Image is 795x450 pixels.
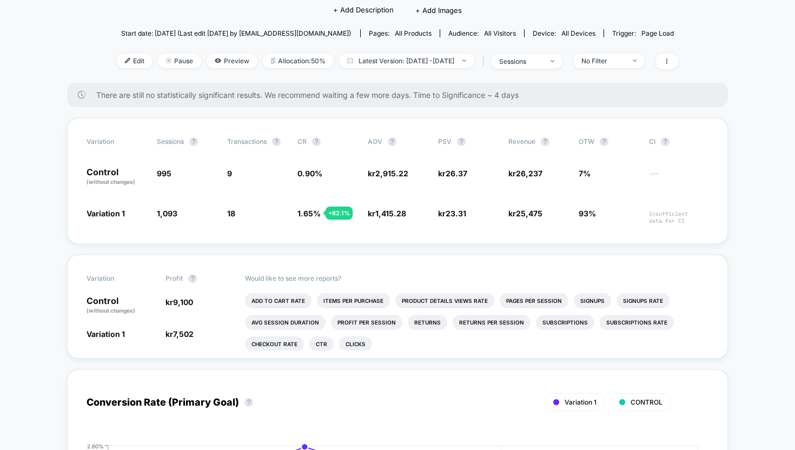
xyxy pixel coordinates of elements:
[649,210,708,224] span: Insufficient data for CI
[245,315,326,330] li: Avg Session Duration
[312,137,321,146] button: ?
[271,58,275,64] img: rebalance
[631,398,662,406] span: CONTROL
[157,169,171,178] span: 995
[87,296,155,315] p: Control
[173,329,194,339] span: 7,502
[579,169,591,178] span: 7%
[368,209,406,218] span: kr
[173,297,193,307] span: 9,100
[309,336,334,352] li: Ctr
[227,137,267,145] span: Transactions
[484,29,516,37] span: All Visitors
[516,169,542,178] span: 26,237
[508,169,542,178] span: kr
[166,58,171,63] img: end
[438,137,452,145] span: PSV
[579,137,638,146] span: OTW
[245,274,709,282] p: Would like to see more reports?
[87,168,146,186] p: Control
[188,274,197,283] button: ?
[600,137,608,146] button: ?
[446,209,466,218] span: 23.31
[579,209,596,218] span: 93%
[125,58,130,63] img: edit
[415,6,462,15] span: + Add Images
[272,137,281,146] button: ?
[499,57,542,65] div: sessions
[297,137,307,145] span: CR
[457,137,466,146] button: ?
[438,169,467,178] span: kr
[508,137,535,145] span: Revenue
[395,29,432,37] span: all products
[649,137,708,146] span: CI
[462,59,466,62] img: end
[331,315,402,330] li: Profit Per Session
[574,293,611,308] li: Signups
[641,29,674,37] span: Page Load
[245,293,312,308] li: Add To Cart Rate
[317,293,390,308] li: Items Per Purchase
[244,398,253,407] button: ?
[633,59,637,62] img: end
[333,5,394,16] span: + Add Description
[561,29,595,37] span: all devices
[207,54,257,68] span: Preview
[87,274,146,283] span: Variation
[612,29,674,37] div: Trigger:
[157,209,177,218] span: 1,093
[368,137,382,145] span: AOV
[536,315,594,330] li: Subscriptions
[408,315,447,330] li: Returns
[87,137,146,146] span: Variation
[87,442,104,449] tspan: 2.60%
[227,169,232,178] span: 9
[165,274,183,282] span: Profit
[368,169,408,178] span: kr
[541,137,549,146] button: ?
[347,58,353,63] img: calendar
[516,209,542,218] span: 25,475
[446,169,467,178] span: 26.37
[453,315,531,330] li: Returns Per Session
[375,209,406,218] span: 1,415.28
[297,209,321,218] span: 1.65 %
[617,293,670,308] li: Signups Rate
[326,207,353,220] div: + 82.1 %
[297,169,322,178] span: 0.90 %
[189,137,198,146] button: ?
[600,315,674,330] li: Subscriptions Rate
[551,60,554,62] img: end
[339,336,372,352] li: Clicks
[245,336,304,352] li: Checkout Rate
[565,398,597,406] span: Variation 1
[96,90,706,100] span: There are still no statistically significant results. We recommend waiting a few more days . Time...
[87,307,135,314] span: (without changes)
[87,178,135,185] span: (without changes)
[524,29,604,37] span: Device:
[339,54,474,68] span: Latest Version: [DATE] - [DATE]
[121,29,351,37] span: Start date: [DATE] (Last edit [DATE] by [EMAIL_ADDRESS][DOMAIN_NAME])
[227,209,235,218] span: 18
[649,170,708,186] span: ---
[500,293,568,308] li: Pages Per Session
[369,29,432,37] div: Pages:
[508,209,542,218] span: kr
[158,54,201,68] span: Pause
[448,29,516,37] div: Audience:
[395,293,494,308] li: Product Details Views Rate
[117,54,153,68] span: Edit
[157,137,184,145] span: Sessions
[480,54,491,69] span: |
[438,209,466,218] span: kr
[87,209,125,218] span: Variation 1
[581,57,625,65] div: No Filter
[388,137,396,146] button: ?
[661,137,670,146] button: ?
[165,297,193,307] span: kr
[375,169,408,178] span: 2,915.22
[165,329,194,339] span: kr
[87,329,125,339] span: Variation 1
[263,54,334,68] span: Allocation: 50%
